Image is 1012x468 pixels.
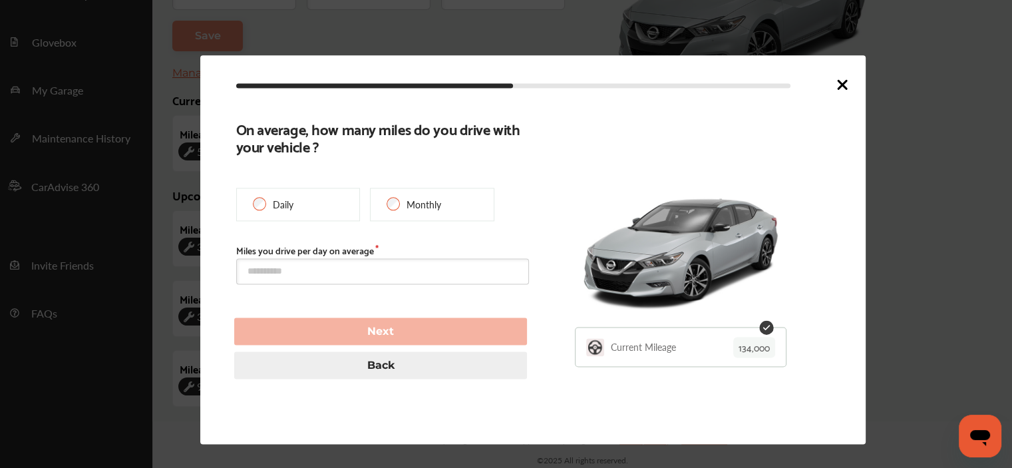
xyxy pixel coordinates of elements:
[236,245,529,256] label: Miles you drive per day on average
[236,120,520,154] b: On average, how many miles do you drive with your vehicle ?
[234,352,527,379] button: Back
[611,341,676,354] p: Current Mileage
[407,198,441,211] p: Monthly
[576,171,785,328] img: 10489_st0640_046.jpg
[959,415,1001,457] iframe: Button to launch messaging window
[273,198,293,211] p: Daily
[586,338,604,356] img: YLCD0sooAAAAASUVORK5CYII=
[733,337,775,357] p: 134,000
